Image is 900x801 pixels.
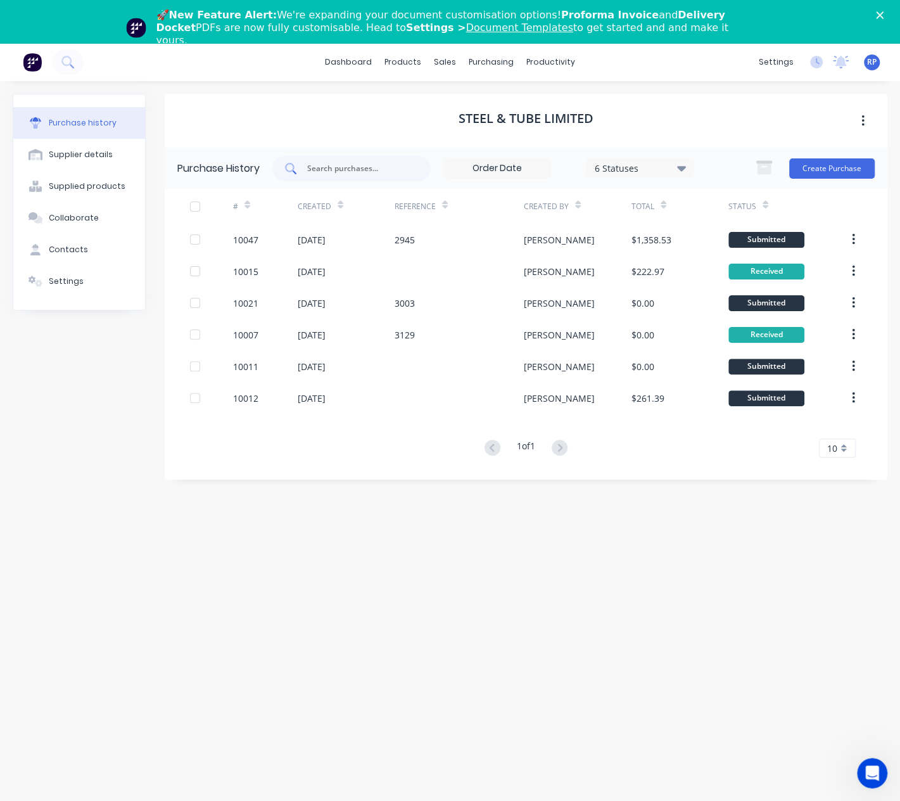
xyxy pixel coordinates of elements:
b: Settings > [406,22,573,34]
div: products [378,53,428,72]
b: Delivery Docket [156,9,725,34]
div: Purchase History [177,161,260,176]
div: Total [631,201,654,212]
div: [DATE] [298,360,326,373]
div: 10021 [233,297,258,310]
div: $0.00 [631,360,654,373]
div: 3129 [395,328,415,342]
div: Collaborate [49,212,99,224]
span: 10 [827,442,837,455]
div: productivity [520,53,581,72]
div: sales [428,53,462,72]
img: Factory [23,53,42,72]
h1: Steel & Tube Limited [459,111,593,126]
div: 10012 [233,392,258,405]
div: Created [298,201,331,212]
div: Received [728,327,804,343]
div: Submitted [728,390,804,406]
div: Settings [49,276,84,287]
div: 6 Statuses [595,161,685,174]
iframe: Intercom live chat [857,758,887,788]
div: Created By [524,201,569,212]
button: Supplier details [13,139,145,170]
div: settings [752,53,800,72]
div: Supplied products [49,181,125,192]
input: Order Date [444,159,550,178]
div: 🚀 We're expanding your document customisation options! and PDFs are now fully customisable. Head ... [156,9,754,47]
div: 1 of 1 [517,439,535,458]
div: 10007 [233,328,258,342]
div: [PERSON_NAME] [524,265,595,278]
img: Profile image for Team [126,18,146,38]
div: 10011 [233,360,258,373]
div: Status [728,201,756,212]
div: Supplier details [49,149,113,160]
b: New Feature Alert: [169,9,277,21]
div: 10047 [233,233,258,247]
div: [DATE] [298,328,326,342]
div: $261.39 [631,392,664,405]
div: [PERSON_NAME] [524,233,595,247]
input: Search purchases... [306,162,411,175]
div: $0.00 [631,297,654,310]
div: 3003 [395,297,415,310]
div: # [233,201,238,212]
div: [DATE] [298,265,326,278]
div: Submitted [728,295,804,311]
a: Document Templates [466,22,573,34]
div: Contacts [49,244,88,255]
button: Collaborate [13,202,145,234]
div: [DATE] [298,297,326,310]
div: [PERSON_NAME] [524,392,595,405]
div: [PERSON_NAME] [524,360,595,373]
div: Received [728,264,804,279]
button: Purchase history [13,107,145,139]
button: Settings [13,266,145,297]
button: Supplied products [13,170,145,202]
button: Create Purchase [789,158,875,179]
div: Submitted [728,232,804,248]
div: $222.97 [631,265,664,278]
a: dashboard [319,53,378,72]
div: Reference [395,201,436,212]
div: Purchase history [49,117,117,129]
button: Contacts [13,234,145,266]
div: 10015 [233,265,258,278]
div: [DATE] [298,392,326,405]
div: [PERSON_NAME] [524,297,595,310]
div: $0.00 [631,328,654,342]
div: $1,358.53 [631,233,671,247]
b: Proforma Invoice [561,9,659,21]
span: RP [867,56,877,68]
div: Close [876,11,889,19]
div: Submitted [728,359,804,375]
div: [DATE] [298,233,326,247]
div: purchasing [462,53,520,72]
div: 2945 [395,233,415,247]
div: [PERSON_NAME] [524,328,595,342]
